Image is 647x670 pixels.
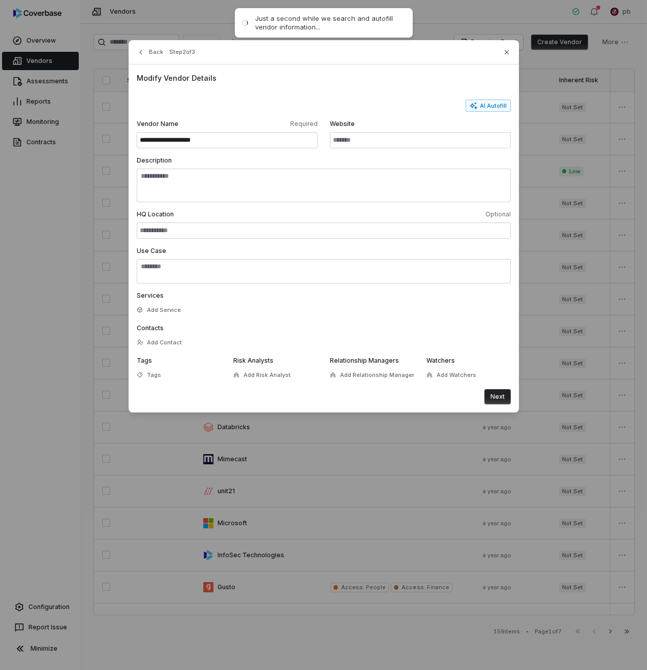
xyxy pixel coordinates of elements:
span: Optional [326,210,511,218]
span: Add Relationship Manager [340,371,414,379]
span: Tags [137,357,152,364]
span: Website [330,120,511,128]
span: Watchers [426,357,455,364]
span: Vendor Name [137,120,225,128]
span: Step 2 of 3 [169,48,195,56]
button: AI Autofill [466,100,511,112]
span: Relationship Managers [330,357,399,364]
span: Modify Vendor Details [137,73,511,83]
button: Add Watchers [423,366,479,384]
span: Add Risk Analyst [243,371,291,379]
span: Services [137,292,164,299]
span: Description [137,156,172,164]
span: Contacts [137,324,164,332]
button: Back [134,43,166,61]
span: Required [229,120,318,128]
button: Add Service [134,301,184,319]
button: Next [484,389,511,404]
span: Use Case [137,247,166,254]
span: HQ Location [137,210,322,218]
button: Add Contact [134,333,185,352]
div: Just a second while we search and autofill vendor information... [255,14,403,31]
span: Tags [147,371,161,379]
span: Risk Analysts [233,357,273,364]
